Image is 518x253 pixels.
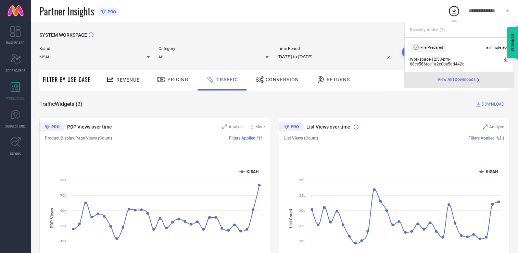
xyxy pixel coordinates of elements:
[299,178,305,182] text: 30L
[222,124,227,129] svg: Zoom
[229,124,243,129] span: Analyse
[39,101,83,108] span: Traffic Widgets ( 2 )
[486,169,498,174] text: KISAH
[60,209,67,213] text: 60K
[402,46,439,58] button: Search
[306,124,350,130] span: List Views over time
[438,77,476,83] span: View All 1 Downloads
[468,136,495,141] span: Filters Applied
[503,136,504,141] span: |
[327,77,350,82] span: Returns
[60,194,67,197] text: 70K
[5,68,26,73] span: SCORECARDS
[279,122,304,133] div: Premium
[60,224,67,228] text: 50K
[247,169,258,174] text: KISAH
[255,124,265,129] span: More
[5,123,26,129] span: SUGGESTIONS
[60,178,67,182] text: 80K
[448,5,460,17] div: Open download list
[289,208,293,228] tspan: List Count
[410,27,445,32] span: Recently Added ( 1 )
[216,77,238,82] span: Traffic
[483,124,488,129] svg: Zoom
[410,57,501,67] span: Workspace - 12:53-pm - 68ce566fcd1a2c0be5dd442c
[39,32,87,38] span: SYSTEM WORKSPACE
[503,57,508,67] a: Download
[159,46,269,51] span: Category
[277,53,393,61] input: Select time period
[299,239,305,243] text: 10L
[486,45,508,50] span: a minute ago
[39,46,150,51] span: Brand
[299,194,305,197] text: 25L
[167,77,189,82] span: Pricing
[264,136,265,141] span: |
[67,124,112,130] span: PDP Views over time
[6,96,25,101] span: WORKSPACE
[284,136,318,141] span: List Views (Count)
[6,40,25,45] span: DASHBOARD
[60,239,67,243] text: 40K
[482,101,504,108] span: DOWNLOAD
[45,136,112,141] span: Product Display Page Views (Count)
[39,4,94,18] span: Partner Insights
[266,77,299,82] span: Conversion
[438,77,481,83] a: View All1Downloads
[10,151,21,156] span: TRENDS
[420,45,443,50] span: File Prepared
[277,46,393,51] span: Time Period
[489,124,504,129] span: Analyse
[229,136,255,141] span: Filters Applied
[50,208,54,228] tspan: PDP Views
[299,224,305,228] text: 15L
[39,122,65,133] div: Premium
[106,9,116,14] span: PRO
[299,209,305,213] text: 20L
[43,75,91,84] span: Filter By Use-Case
[116,77,140,83] span: Revenue
[438,77,481,83] div: Open download page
